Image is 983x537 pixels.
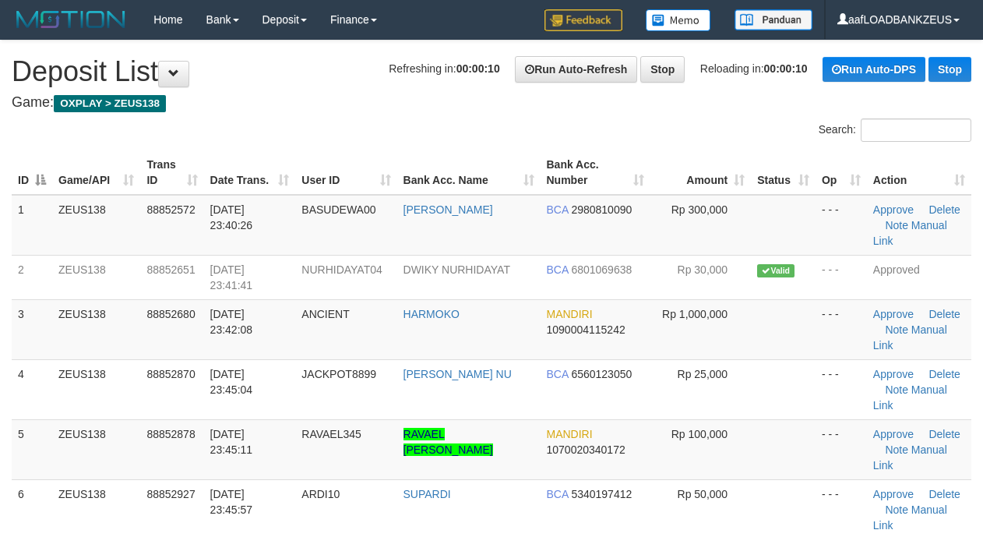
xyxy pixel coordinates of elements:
[928,368,960,380] a: Delete
[210,488,253,516] span: [DATE] 23:45:57
[301,488,340,500] span: ARDI10
[764,62,808,75] strong: 00:00:10
[873,383,947,412] a: Manual Link
[403,428,493,456] a: RAVAEL [PERSON_NAME]
[301,308,349,320] span: ANCIENT
[146,263,195,276] span: 88852651
[819,118,971,142] label: Search:
[671,203,728,216] span: Rp 300,000
[678,368,728,380] span: Rp 25,000
[403,263,510,276] a: DWIKY NURHIDAYAT
[515,56,637,83] a: Run Auto-Refresh
[816,195,867,256] td: - - -
[204,150,296,195] th: Date Trans.: activate to sort column ascending
[885,383,908,396] a: Note
[210,308,253,336] span: [DATE] 23:42:08
[52,419,140,479] td: ZEUS138
[547,308,593,320] span: MANDIRI
[146,428,195,440] span: 88852878
[12,56,971,87] h1: Deposit List
[301,203,375,216] span: BASUDEWA00
[640,56,685,83] a: Stop
[301,368,376,380] span: JACKPOT8899
[541,150,650,195] th: Bank Acc. Number: activate to sort column ascending
[873,323,947,352] a: Manual Link
[52,150,140,195] th: Game/API: activate to sort column ascending
[873,503,947,532] a: Manual Link
[52,359,140,419] td: ZEUS138
[146,368,195,380] span: 88852870
[547,488,569,500] span: BCA
[12,95,971,111] h4: Game:
[571,488,632,500] span: Copy 5340197412 to clipboard
[210,428,253,456] span: [DATE] 23:45:11
[403,368,512,380] a: [PERSON_NAME] NU
[403,488,451,500] a: SUPARDI
[885,219,908,231] a: Note
[52,299,140,359] td: ZEUS138
[547,443,625,456] span: Copy 1070020340172 to clipboard
[547,263,569,276] span: BCA
[210,368,253,396] span: [DATE] 23:45:04
[146,488,195,500] span: 88852927
[12,255,52,299] td: 2
[397,150,541,195] th: Bank Acc. Name: activate to sort column ascending
[873,203,914,216] a: Approve
[751,150,816,195] th: Status: activate to sort column ascending
[456,62,500,75] strong: 00:00:10
[547,323,625,336] span: Copy 1090004115242 to clipboard
[867,255,971,299] td: Approved
[571,263,632,276] span: Copy 6801069638 to clipboard
[210,203,253,231] span: [DATE] 23:40:26
[295,150,396,195] th: User ID: activate to sort column ascending
[867,150,971,195] th: Action: activate to sort column ascending
[54,95,166,112] span: OXPLAY > ZEUS138
[678,488,728,500] span: Rp 50,000
[671,428,728,440] span: Rp 100,000
[547,203,569,216] span: BCA
[816,419,867,479] td: - - -
[823,57,925,82] a: Run Auto-DPS
[928,308,960,320] a: Delete
[547,368,569,380] span: BCA
[403,308,460,320] a: HARMOKO
[928,57,971,82] a: Stop
[873,488,914,500] a: Approve
[301,263,382,276] span: NURHIDAYAT04
[650,150,752,195] th: Amount: activate to sort column ascending
[735,9,812,30] img: panduan.png
[12,150,52,195] th: ID: activate to sort column descending
[146,308,195,320] span: 88852680
[140,150,203,195] th: Trans ID: activate to sort column ascending
[873,443,947,472] a: Manual Link
[700,62,808,75] span: Reloading in:
[873,368,914,380] a: Approve
[885,443,908,456] a: Note
[52,255,140,299] td: ZEUS138
[816,150,867,195] th: Op: activate to sort column ascending
[52,195,140,256] td: ZEUS138
[547,428,593,440] span: MANDIRI
[928,488,960,500] a: Delete
[571,368,632,380] span: Copy 6560123050 to clipboard
[873,308,914,320] a: Approve
[816,299,867,359] td: - - -
[885,323,908,336] a: Note
[301,428,361,440] span: RAVAEL345
[678,263,728,276] span: Rp 30,000
[816,359,867,419] td: - - -
[646,9,711,31] img: Button%20Memo.svg
[544,9,622,31] img: Feedback.jpg
[757,264,795,277] span: Valid transaction
[873,219,947,247] a: Manual Link
[12,419,52,479] td: 5
[389,62,499,75] span: Refreshing in:
[861,118,971,142] input: Search:
[146,203,195,216] span: 88852572
[12,299,52,359] td: 3
[816,255,867,299] td: - - -
[885,503,908,516] a: Note
[928,203,960,216] a: Delete
[210,263,253,291] span: [DATE] 23:41:41
[12,8,130,31] img: MOTION_logo.png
